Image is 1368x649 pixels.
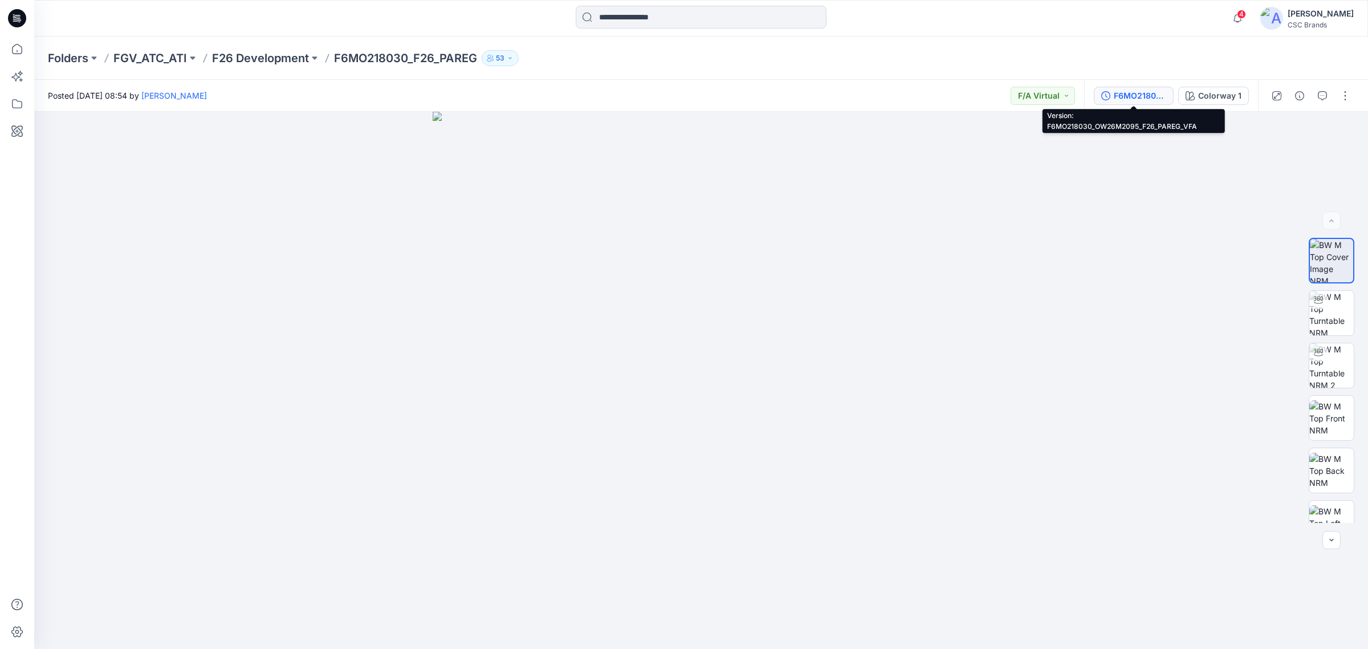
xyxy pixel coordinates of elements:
[1309,291,1354,335] img: BW M Top Turntable NRM
[1309,400,1354,436] img: BW M Top Front NRM
[1309,453,1354,489] img: BW M Top Back NRM
[212,50,309,66] a: F26 Development
[1094,87,1174,105] button: F6MO218030_OW26M2095_F26_PAREG_VFA
[1114,90,1166,102] div: F6MO218030_OW26M2095_F26_PAREG_VFA
[1309,505,1354,541] img: BW M Top Left NRM
[48,50,88,66] a: Folders
[1290,87,1309,105] button: Details
[1237,10,1246,19] span: 4
[496,52,504,64] p: 53
[141,91,207,100] a: [PERSON_NAME]
[48,90,207,102] span: Posted [DATE] 08:54 by
[1198,90,1241,102] div: Colorway 1
[1309,343,1354,388] img: BW M Top Turntable NRM 2
[113,50,187,66] a: FGV_ATC_ATI
[334,50,477,66] p: F6MO218030_F26_PAREG
[1288,21,1354,29] div: CSC Brands
[1178,87,1249,105] button: Colorway 1
[1260,7,1283,30] img: avatar
[1288,7,1354,21] div: [PERSON_NAME]
[482,50,519,66] button: 53
[1310,239,1353,282] img: BW M Top Cover Image NRM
